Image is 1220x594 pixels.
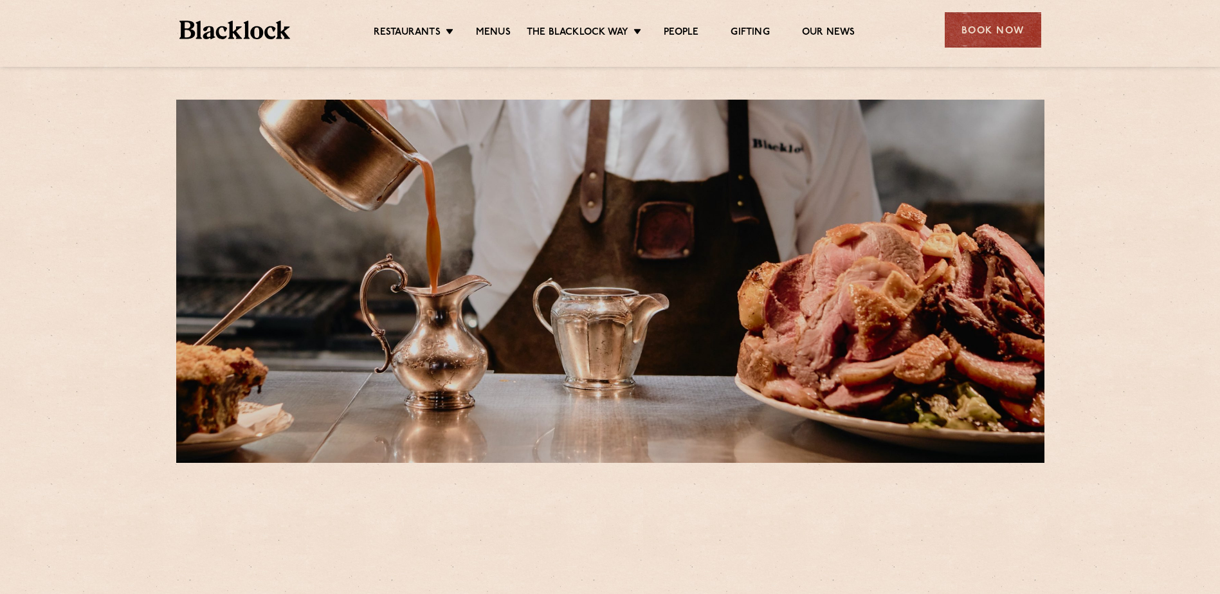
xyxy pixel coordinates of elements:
a: The Blacklock Way [527,26,628,40]
div: Book Now [945,12,1041,48]
a: Menus [476,26,511,40]
a: Gifting [731,26,769,40]
a: People [664,26,698,40]
a: Restaurants [374,26,441,40]
a: Our News [802,26,855,40]
img: BL_Textured_Logo-footer-cropped.svg [179,21,291,39]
